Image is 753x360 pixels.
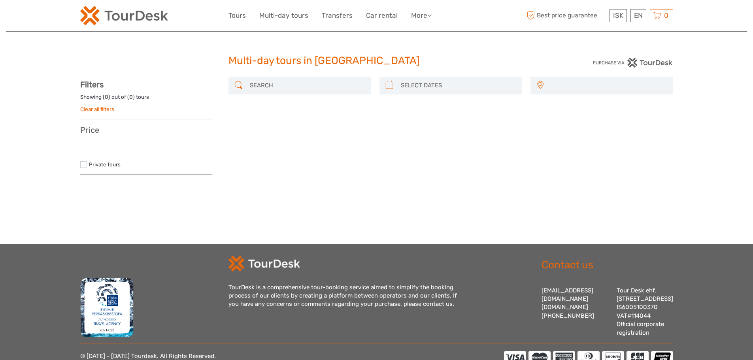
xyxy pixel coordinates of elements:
a: Private tours [89,161,121,168]
a: Car rental [366,10,398,21]
a: More [411,10,432,21]
h3: Price [80,125,212,135]
h2: Contact us [542,259,673,271]
a: Clear all filters [80,106,114,112]
span: Best price guarantee [525,9,608,22]
div: TourDesk is a comprehensive tour-booking service aimed to simplify the booking process of our cli... [228,283,466,309]
div: EN [630,9,646,22]
img: PurchaseViaTourDesk.png [593,58,673,68]
a: Tours [228,10,246,21]
label: 0 [105,93,108,101]
div: [EMAIL_ADDRESS][DOMAIN_NAME] [PHONE_NUMBER] [542,286,609,337]
span: 0 [663,11,670,19]
a: Multi-day tours [259,10,308,21]
img: fms.png [80,278,134,337]
input: SEARCH [247,79,367,92]
div: Showing ( ) out of ( ) tours [80,93,212,106]
strong: Filters [80,80,104,89]
a: Transfers [322,10,353,21]
div: Tour Desk ehf. [STREET_ADDRESS] IS6005100370 VAT#114044 [617,286,673,337]
img: td-logo-white.png [228,256,300,271]
h1: Multi-day tours in [GEOGRAPHIC_DATA] [228,55,525,67]
span: ISK [613,11,623,19]
a: [DOMAIN_NAME] [542,303,588,311]
label: 0 [129,93,133,101]
img: 120-15d4194f-c635-41b9-a512-a3cb382bfb57_logo_small.png [80,6,168,25]
a: Official corporate registration [617,320,664,336]
input: SELECT DATES [398,79,518,92]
